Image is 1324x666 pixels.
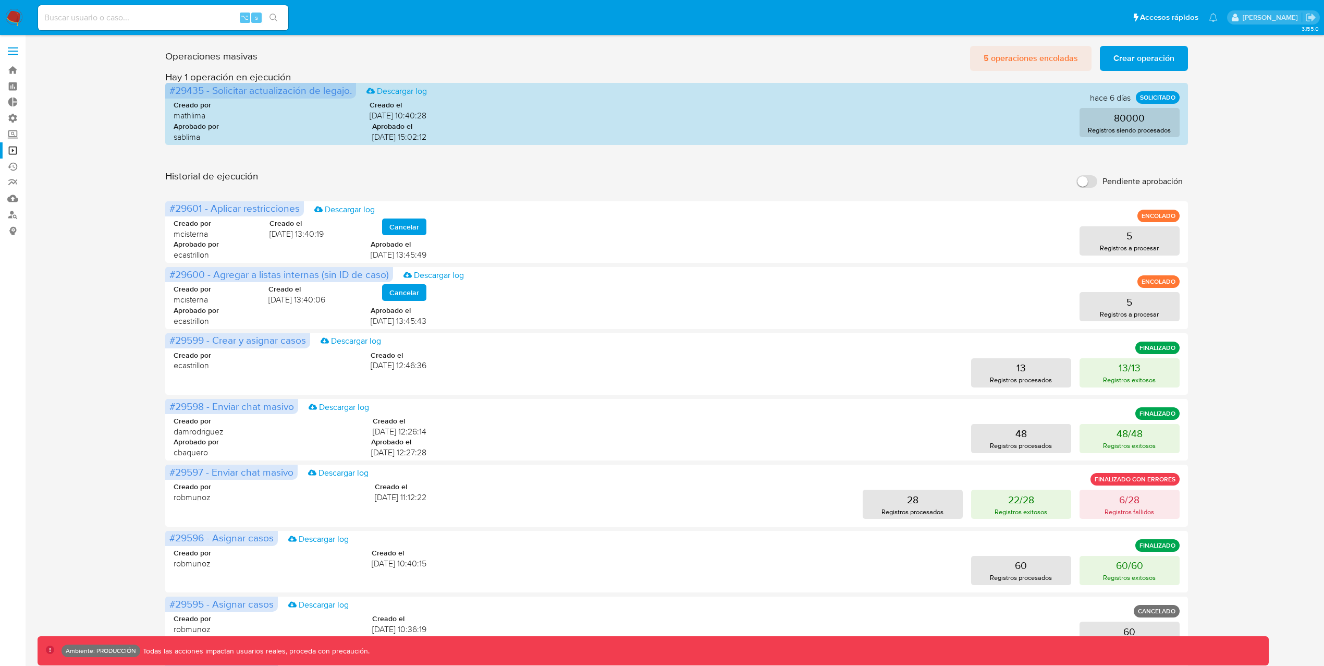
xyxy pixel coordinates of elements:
[38,11,288,25] input: Buscar usuario o caso...
[1305,12,1316,23] a: Salir
[241,13,249,22] span: ⌥
[1209,13,1218,22] a: Notificaciones
[1243,13,1302,22] p: leidy.martinez@mercadolibre.com.co
[66,649,136,653] p: Ambiente: PRODUCCIÓN
[255,13,258,22] span: s
[263,10,284,25] button: search-icon
[140,646,370,656] p: Todas las acciones impactan usuarios reales, proceda con precaución.
[1140,12,1198,23] span: Accesos rápidos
